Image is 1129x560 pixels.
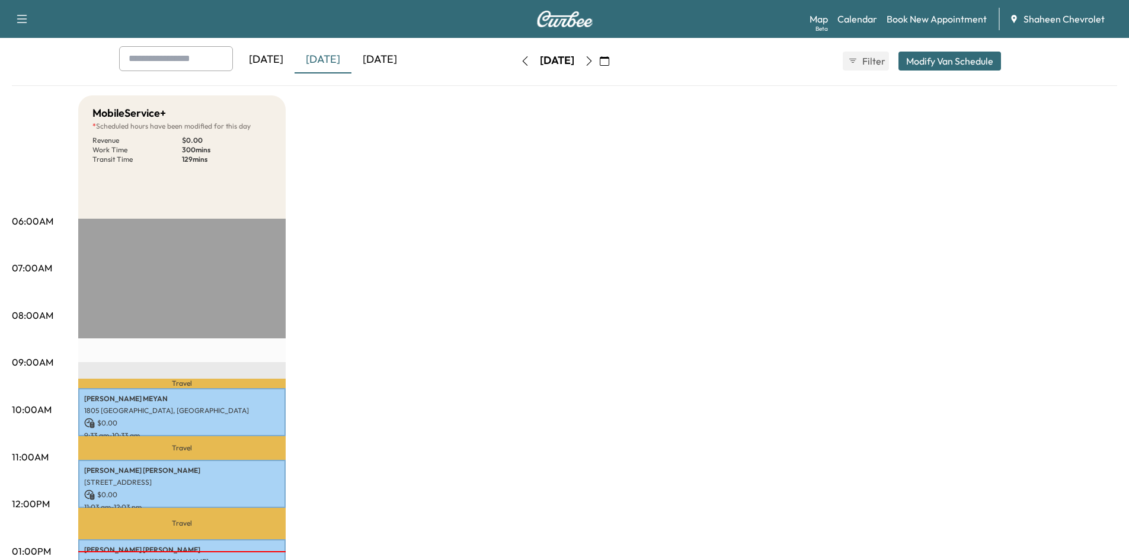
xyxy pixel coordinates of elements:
p: 11:00AM [12,450,49,464]
p: Transit Time [92,155,182,164]
p: Revenue [92,136,182,145]
a: Book New Appointment [887,12,987,26]
p: 129 mins [182,155,271,164]
div: [DATE] [540,53,574,68]
span: Shaheen Chevrolet [1024,12,1105,26]
button: Modify Van Schedule [898,52,1001,71]
p: Scheduled hours have been modified for this day [92,121,271,131]
a: Calendar [837,12,877,26]
button: Filter [843,52,889,71]
div: Beta [815,24,828,33]
p: 01:00PM [12,544,51,558]
p: 11:03 am - 12:03 pm [84,503,280,512]
p: 9:33 am - 10:33 am [84,431,280,440]
p: 10:00AM [12,402,52,417]
p: 08:00AM [12,308,53,322]
p: 09:00AM [12,355,53,369]
div: [DATE] [295,46,351,73]
p: 1805 [GEOGRAPHIC_DATA], [GEOGRAPHIC_DATA] [84,406,280,415]
p: 300 mins [182,145,271,155]
span: Filter [862,54,884,68]
p: Travel [78,508,286,539]
p: 06:00AM [12,214,53,228]
p: [PERSON_NAME] MEYAN [84,394,280,404]
p: [PERSON_NAME] [PERSON_NAME] [84,466,280,475]
p: $ 0.00 [84,418,280,428]
p: Travel [78,436,286,460]
div: [DATE] [238,46,295,73]
h5: MobileService+ [92,105,166,121]
p: 12:00PM [12,497,50,511]
p: Travel [78,379,286,388]
p: $ 0.00 [84,489,280,500]
div: [DATE] [351,46,408,73]
a: MapBeta [810,12,828,26]
p: 07:00AM [12,261,52,275]
p: Work Time [92,145,182,155]
img: Curbee Logo [536,11,593,27]
p: [STREET_ADDRESS] [84,478,280,487]
p: $ 0.00 [182,136,271,145]
p: [PERSON_NAME] [PERSON_NAME] [84,545,280,555]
